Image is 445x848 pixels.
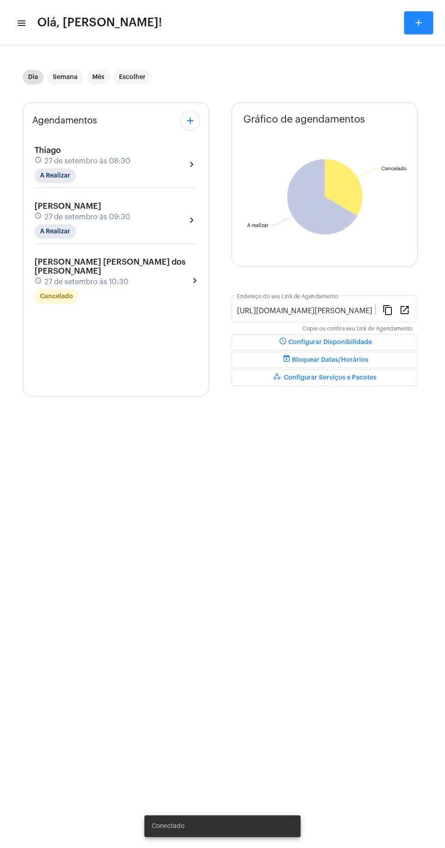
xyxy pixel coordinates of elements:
[32,116,97,126] span: Agendamentos
[281,357,368,363] span: Bloquear Datas/Horários
[47,70,83,84] mat-chip: Semana
[35,212,43,222] mat-icon: schedule
[16,18,25,29] mat-icon: sidenav icon
[232,352,418,368] button: Bloquear Datas/Horários
[413,17,424,28] mat-icon: add
[44,278,129,286] span: 27 de setembro às 10:30
[281,355,292,365] mat-icon: event_busy
[35,277,43,287] mat-icon: schedule
[277,337,288,348] mat-icon: schedule
[35,258,186,275] span: [PERSON_NAME] [PERSON_NAME] dos [PERSON_NAME]
[35,156,43,166] mat-icon: schedule
[273,375,376,381] span: Configurar Serviços e Pacotes
[381,166,407,171] text: Cancelado
[87,70,110,84] mat-chip: Mês
[35,146,61,154] span: Thiago
[247,223,268,228] text: A realizar
[186,159,197,170] mat-icon: chevron_right
[23,70,44,84] mat-chip: Dia
[35,224,76,239] mat-chip: A Realizar
[237,307,375,315] input: Link
[114,70,151,84] mat-chip: Escolher
[382,304,393,315] mat-icon: content_copy
[44,213,130,221] span: 27 de setembro às 09:30
[243,114,365,125] span: Gráfico de agendamentos
[232,334,418,350] button: Configurar Disponibilidade
[44,157,130,165] span: 27 de setembro às 08:30
[399,304,410,315] mat-icon: open_in_new
[37,15,162,30] span: Olá, [PERSON_NAME]!
[185,115,196,126] mat-icon: add
[35,289,79,304] mat-chip: Cancelado
[277,339,372,345] span: Configurar Disponibilidade
[186,215,197,226] mat-icon: chevron_right
[35,202,101,210] span: [PERSON_NAME]
[35,168,76,183] mat-chip: A Realizar
[152,822,184,831] span: Conectado
[302,326,412,332] mat-hint: Copie ou confira seu Link de Agendamento
[232,370,418,386] button: Configurar Serviços e Pacotes
[273,372,284,383] mat-icon: workspaces_outlined
[189,275,197,286] mat-icon: chevron_right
